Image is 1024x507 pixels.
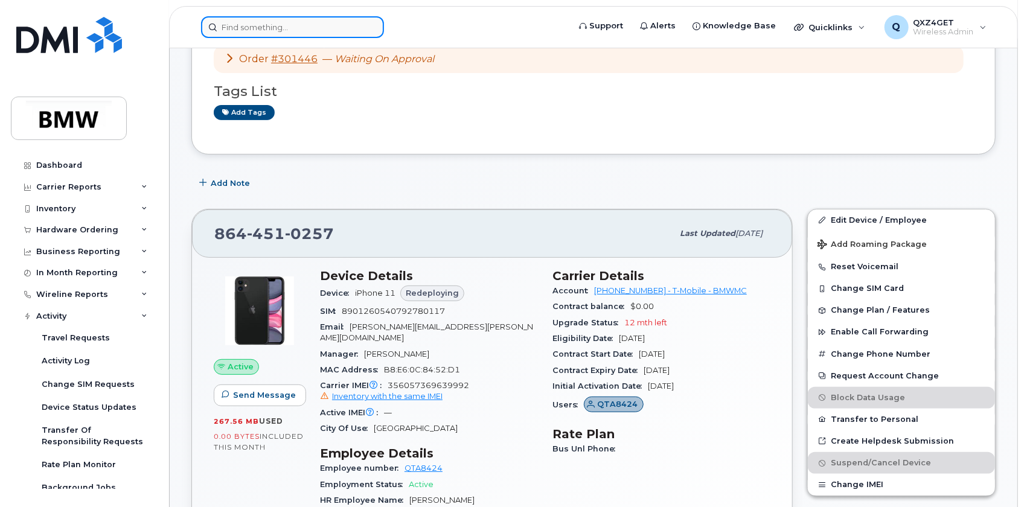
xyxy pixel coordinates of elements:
a: QTA8424 [405,464,443,473]
em: Waiting On Approval [334,53,434,65]
span: Q [892,20,901,34]
span: [PERSON_NAME][EMAIL_ADDRESS][PERSON_NAME][DOMAIN_NAME] [320,322,533,342]
button: Change IMEI [808,474,995,496]
span: 8901260540792780117 [342,307,445,316]
a: [PHONE_NUMBER] - T-Mobile - BMWMC [594,286,747,295]
a: Create Helpdesk Submission [808,430,995,452]
button: Change SIM Card [808,278,995,299]
span: Active [228,361,254,372]
span: Manager [320,349,364,359]
span: [PERSON_NAME] [364,349,429,359]
span: [PERSON_NAME] [409,496,475,505]
span: Wireless Admin [914,27,974,37]
span: [DATE] [644,366,670,375]
button: Request Account Change [808,365,995,387]
div: QXZ4GET [876,15,995,39]
span: Last updated [680,229,735,238]
span: SIM [320,307,342,316]
span: 356057369639992 [320,381,538,403]
span: [DATE] [648,381,674,391]
span: Enable Call Forwarding [831,328,929,337]
span: $0.00 [630,302,654,311]
span: Carrier IMEI [320,381,388,390]
button: Transfer to Personal [808,409,995,430]
span: Email [320,322,350,331]
span: — [322,53,434,65]
span: Users [552,400,584,409]
span: [DATE] [619,334,645,343]
span: Send Message [233,389,296,401]
h3: Rate Plan [552,427,770,441]
button: Send Message [214,384,306,406]
span: QXZ4GET [914,18,974,27]
span: 0257 [285,225,334,243]
button: Suspend/Cancel Device [808,452,995,474]
span: Inventory with the same IMEI [332,392,443,401]
span: Bus Unl Phone [552,444,621,453]
span: City Of Use [320,424,374,433]
a: Knowledge Base [684,14,784,38]
span: [GEOGRAPHIC_DATA] [374,424,458,433]
span: Initial Activation Date [552,381,648,391]
span: Change Plan / Features [831,306,930,315]
img: iPhone_11.jpg [223,275,296,347]
span: Alerts [650,20,676,32]
button: Add Roaming Package [808,231,995,256]
button: Add Note [191,173,260,194]
span: Account [552,286,594,295]
span: Add Note [211,177,250,189]
h3: Device Details [320,269,538,283]
span: 451 [247,225,285,243]
span: [DATE] [735,229,763,238]
a: QTA8424 [584,400,644,409]
button: Enable Call Forwarding [808,321,995,343]
span: Order [239,53,269,65]
span: Redeploying [406,287,459,299]
span: iPhone 11 [355,289,395,298]
span: Knowledge Base [703,20,776,32]
span: 864 [214,225,334,243]
span: Employee number [320,464,405,473]
span: 0.00 Bytes [214,432,260,441]
span: Add Roaming Package [818,240,927,251]
span: Contract Expiry Date [552,366,644,375]
span: 267.56 MB [214,417,259,426]
h3: Employee Details [320,446,538,461]
span: HR Employee Name [320,496,409,505]
iframe: Messenger Launcher [971,454,1015,498]
a: #301446 [271,53,318,65]
h3: Carrier Details [552,269,770,283]
a: Inventory with the same IMEI [320,392,443,401]
span: QTA8424 [598,398,638,410]
input: Find something... [201,16,384,38]
span: — [384,408,392,417]
a: Edit Device / Employee [808,209,995,231]
button: Block Data Usage [808,387,995,409]
button: Change Phone Number [808,343,995,365]
h3: Tags List [214,84,973,99]
button: Change Plan / Features [808,299,995,321]
span: 12 mth left [624,318,667,327]
span: Device [320,289,355,298]
span: Quicklinks [808,22,853,32]
span: Support [589,20,623,32]
span: Employment Status [320,480,409,489]
span: MAC Address [320,365,384,374]
span: Upgrade Status [552,318,624,327]
span: Contract Start Date [552,349,639,359]
span: [DATE] [639,349,665,359]
a: Alerts [632,14,684,38]
span: Active IMEI [320,408,384,417]
span: Contract balance [552,302,630,311]
span: B8:E6:0C:84:52:D1 [384,365,460,374]
a: Support [571,14,632,38]
span: used [259,416,283,426]
span: Suspend/Cancel Device [831,459,931,468]
a: Add tags [214,105,275,120]
span: Active [409,480,434,489]
span: Eligibility Date [552,334,619,343]
button: Reset Voicemail [808,256,995,278]
div: Quicklinks [786,15,874,39]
